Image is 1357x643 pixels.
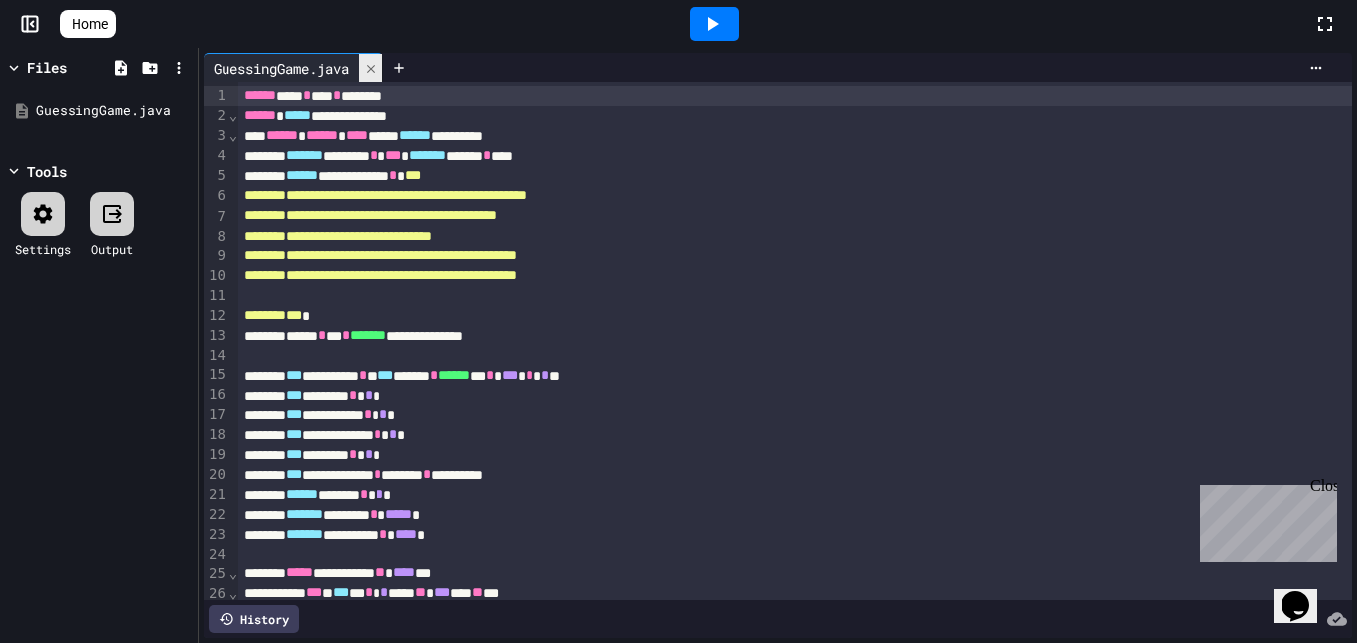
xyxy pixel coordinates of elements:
div: 7 [204,207,228,227]
div: 14 [204,346,228,366]
iframe: chat widget [1192,477,1337,562]
div: Settings [15,241,71,258]
div: 18 [204,425,228,445]
div: GuessingGame.java [204,58,359,79]
div: 16 [204,385,228,404]
div: 22 [204,505,228,525]
div: 19 [204,445,228,465]
div: GuessingGame.java [204,53,383,82]
div: 2 [204,106,228,126]
div: Files [27,57,67,78]
div: 3 [204,126,228,146]
div: 15 [204,365,228,385]
div: 8 [204,227,228,246]
div: 21 [204,485,228,505]
div: 20 [204,465,228,485]
span: Home [72,14,108,34]
div: 9 [204,246,228,266]
div: Tools [27,161,67,182]
span: Fold line [228,565,238,581]
div: GuessingGame.java [36,101,191,121]
a: Home [60,10,116,38]
span: Fold line [228,107,238,123]
div: Output [91,241,133,258]
div: 12 [204,306,228,326]
div: History [209,605,299,633]
div: Chat with us now!Close [8,8,137,126]
div: 17 [204,405,228,425]
div: 1 [204,86,228,106]
div: 4 [204,146,228,166]
span: Fold line [228,127,238,143]
div: 25 [204,564,228,584]
div: 5 [204,166,228,186]
div: 6 [204,186,228,206]
div: 26 [204,584,228,604]
div: 23 [204,525,228,545]
span: Fold line [228,585,238,601]
div: 10 [204,266,228,286]
div: 13 [204,326,228,346]
div: 24 [204,545,228,564]
iframe: chat widget [1274,563,1337,623]
div: 11 [204,286,228,306]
